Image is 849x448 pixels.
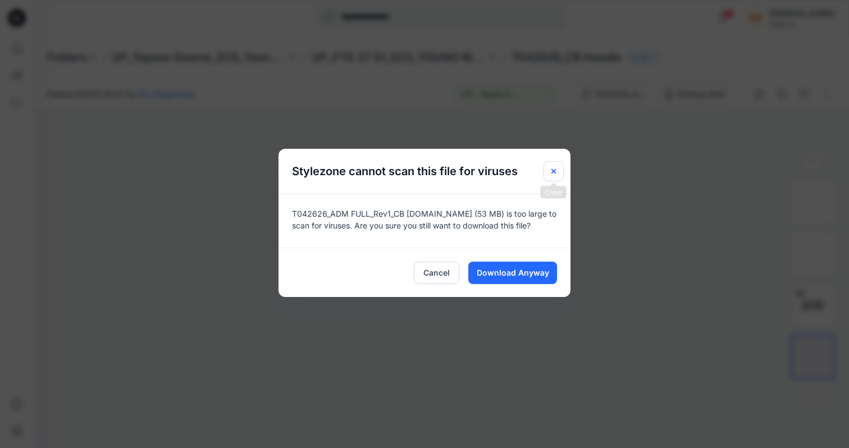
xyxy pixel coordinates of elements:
span: Cancel [423,267,450,278]
span: Download Anyway [477,267,549,278]
button: Download Anyway [468,262,557,284]
button: Close [544,161,564,181]
h5: Stylezone cannot scan this file for viruses [279,149,531,194]
div: T042626_ADM FULL_Rev1_CB [DOMAIN_NAME] (53 MB) is too large to scan for viruses. Are you sure you... [279,194,570,248]
button: Cancel [414,262,459,284]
